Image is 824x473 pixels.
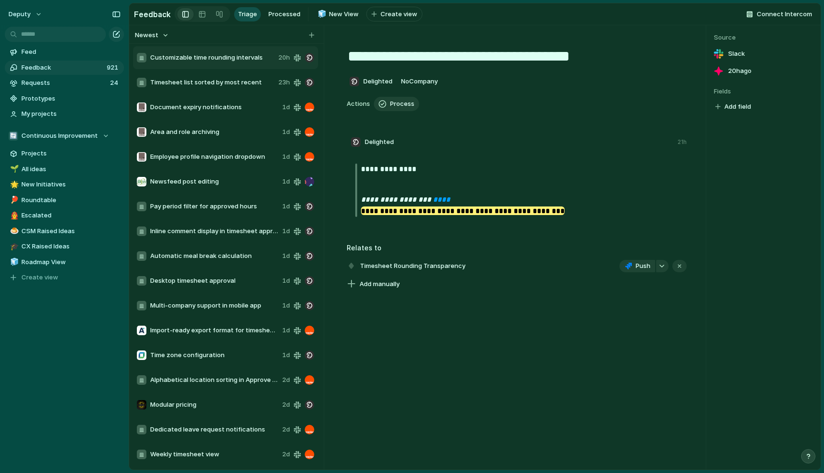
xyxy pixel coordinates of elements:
a: Requests24 [5,76,124,90]
span: Time zone configuration [150,350,278,360]
span: 2d [282,375,290,385]
span: Multi-company support in mobile app [150,301,278,310]
h3: Relates to [347,243,687,253]
button: 🌱 [9,165,18,174]
span: Processed [268,10,300,19]
span: Newsfeed post editing [150,177,278,186]
span: Desktop timesheet approval [150,276,278,286]
button: 🔄Continuous Improvement [5,129,124,143]
button: NoCompany [399,74,440,89]
button: 🎓 [9,242,18,251]
span: 2d [282,400,290,410]
button: Newest [134,29,170,41]
span: No Company [401,77,438,85]
button: deputy [4,7,47,22]
span: 1d [282,301,290,310]
span: Create view [381,10,417,19]
a: Triage [234,7,261,21]
div: 🌟 [10,179,17,190]
a: 👨‍🚒Escalated [5,208,124,223]
span: Add manually [360,279,400,289]
a: Feed [5,45,124,59]
span: Requests [21,78,107,88]
button: 🧊 [9,257,18,267]
div: 👨‍🚒 [10,210,17,221]
span: Roadmap View [21,257,121,267]
button: 🍮 [9,226,18,236]
div: 🏓 [10,195,17,206]
button: Process [374,97,419,111]
div: 21h [678,138,687,146]
span: New View [329,10,359,19]
span: 1d [282,276,290,286]
div: 🧊Roadmap View [5,255,124,269]
span: Slack [728,49,745,59]
span: Roundtable [21,195,121,205]
span: Actions [347,99,370,109]
div: 🔄 [9,131,18,141]
span: Area and role archiving [150,127,278,137]
span: Connect Intercom [757,10,812,19]
div: 🧊 [10,257,17,267]
button: Push [619,260,655,272]
div: 🎓CX Raised Ideas [5,239,124,254]
a: Processed [265,7,304,21]
span: Dedicated leave request notifications [150,425,278,434]
span: My projects [21,109,121,119]
div: 🌱 [10,164,17,175]
span: 2d [282,425,290,434]
span: Alphabetical location sorting in Approve Timesheets [150,375,278,385]
span: Inline comment display in timesheet approvals [150,226,278,236]
a: 🌟New Initiatives [5,177,124,192]
span: All ideas [21,165,121,174]
span: Add field [724,102,751,112]
span: Modular pricing [150,400,278,410]
span: Feedback [21,63,104,72]
span: 1d [282,127,290,137]
a: Prototypes [5,92,124,106]
button: Add field [714,101,752,113]
span: 1d [282,202,290,211]
span: Create view [21,273,58,282]
h2: Feedback [134,9,171,20]
a: Projects [5,146,124,161]
span: Employee profile navigation dropdown [150,152,278,162]
span: 1d [282,226,290,236]
button: Delighted [347,74,395,89]
a: 🧊New View [312,7,362,21]
span: Prototypes [21,94,121,103]
span: Escalated [21,211,121,220]
button: 🌟 [9,180,18,189]
a: 🌱All ideas [5,162,124,176]
span: Continuous Improvement [21,131,98,141]
span: 20h [278,53,290,62]
span: 2d [282,450,290,459]
span: Timesheet Rounding Transparency [357,259,468,273]
button: 🏓 [9,195,18,205]
span: deputy [9,10,31,19]
span: Document expiry notifications [150,103,278,112]
span: Feed [21,47,121,57]
span: 20h ago [728,66,752,76]
span: Newest [135,31,158,40]
button: Create view [366,7,422,22]
span: Process [390,99,414,109]
div: 🍮CSM Raised Ideas [5,224,124,238]
button: 👨‍🚒 [9,211,18,220]
a: My projects [5,107,124,121]
a: Feedback921 [5,61,124,75]
div: 🍮 [10,226,17,236]
span: Delighted [365,137,394,147]
span: Weekly timesheet view [150,450,278,459]
span: 1d [282,326,290,335]
span: 921 [107,63,120,72]
span: Timesheet list sorted by most recent [150,78,275,87]
div: 🏓Roundtable [5,193,124,207]
span: Push [636,261,650,271]
button: Create view [5,270,124,285]
button: Connect Intercom [742,7,816,21]
div: 🎓 [10,241,17,252]
button: 🧊 [316,10,326,19]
